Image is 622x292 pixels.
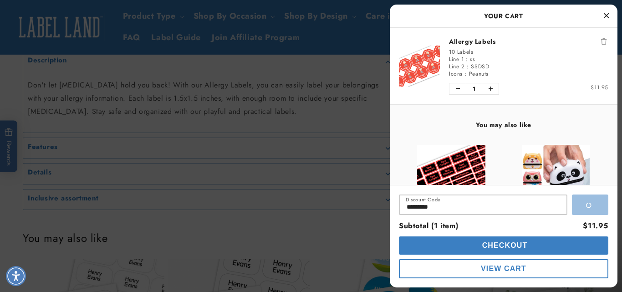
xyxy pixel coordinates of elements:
span: : [465,70,467,78]
span: Peanuts [469,70,489,78]
li: product [399,28,608,104]
h2: Your Cart [399,9,608,23]
button: Decrease quantity of Allergy Labels [449,83,466,94]
img: Allergy Labels - Label Land [399,46,440,87]
span: Subtotal (1 item) [399,220,458,231]
input: Input Discount [399,195,567,215]
span: ss [470,55,475,63]
img: View Name Stamp [522,145,590,213]
span: SSDSD [471,62,489,71]
div: Accessibility Menu [6,266,26,286]
button: Close Cart [599,9,613,23]
span: 1 [466,83,482,94]
span: : [466,55,468,63]
span: $11.95 [591,83,608,92]
span: Line 2 [449,62,465,71]
button: Remove Allergy Labels [599,37,608,46]
div: $11.95 [583,220,608,233]
h4: You may also like [399,121,608,129]
span: : [467,62,469,71]
span: Checkout [480,241,528,249]
button: cart [399,236,608,255]
span: Line 1 [449,55,464,63]
button: Close conversation starters [160,31,182,34]
span: View Cart [481,265,526,272]
textarea: Type your message here [8,12,134,23]
div: 10 Labels [449,48,608,56]
button: cart [399,259,608,278]
a: Allergy Labels [449,37,608,46]
span: Icons [449,70,463,78]
button: Increase quantity of Allergy Labels [482,83,499,94]
img: Assorted Name Labels - Label Land [417,145,485,213]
